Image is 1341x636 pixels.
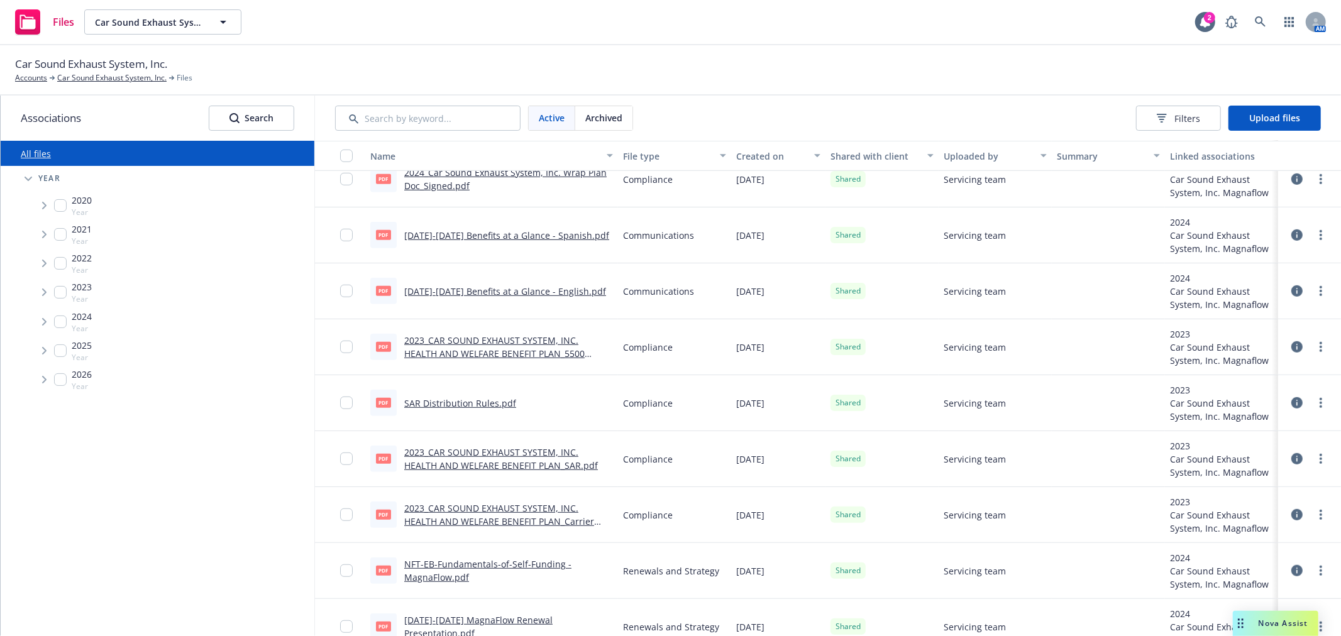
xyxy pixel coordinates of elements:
a: All files [21,148,51,160]
span: pdf [376,342,391,351]
div: 2023 [1170,495,1273,508]
button: Shared with client [825,141,939,171]
a: Switch app [1277,9,1302,35]
a: [DATE]-[DATE] Benefits at a Glance - Spanish.pdf [404,229,609,241]
button: Name [365,141,618,171]
span: Compliance [623,508,673,522]
div: 2024 [1170,551,1273,564]
a: more [1313,563,1328,578]
span: Servicing team [944,229,1006,242]
div: Shared with client [831,150,920,163]
button: Uploaded by [939,141,1052,171]
span: Shared [836,341,861,353]
button: Filters [1136,106,1221,131]
span: Communications [623,229,694,242]
span: pdf [376,510,391,519]
span: Files [177,72,192,84]
a: Files [10,4,79,40]
div: Car Sound Exhaust System, Inc. Magnaflow [1170,564,1273,591]
a: Car Sound Exhaust System, Inc. [57,72,167,84]
span: Archived [585,111,622,124]
button: Created on [731,141,825,171]
span: Servicing team [944,397,1006,410]
span: [DATE] [736,564,764,578]
a: Accounts [15,72,47,84]
div: 2023 [1170,439,1273,452]
input: Toggle Row Selected [340,285,353,297]
a: SAR Distribution Rules.pdf [404,397,516,409]
span: pdf [376,622,391,631]
a: Report a Bug [1219,9,1244,35]
span: Filters [1174,112,1200,125]
span: Year [72,236,92,246]
span: Shared [836,229,861,241]
span: pdf [376,454,391,463]
span: [DATE] [736,620,764,633]
span: Renewals and Strategy [623,620,719,633]
div: Tree Example [1,166,314,394]
span: Servicing team [944,173,1006,186]
div: Car Sound Exhaust System, Inc. Magnaflow [1170,173,1273,199]
span: Shared [836,397,861,408]
div: 2024 [1170,216,1273,229]
div: Car Sound Exhaust System, Inc. Magnaflow [1170,229,1273,255]
span: 2021 [72,222,92,236]
div: File type [623,150,712,163]
span: Year [72,207,92,217]
span: Year [72,323,92,334]
input: Select all [340,150,353,162]
span: Year [72,293,92,304]
a: 2023_CAR SOUND EXHAUST SYSTEM, INC. HEALTH AND WELFARE BENEFIT PLAN_5500 Form.pdf [404,334,585,373]
div: 2023 [1170,383,1273,397]
div: 2 [1204,11,1215,22]
button: Linked associations [1165,141,1278,171]
span: Servicing team [944,508,1006,522]
span: Car Sound Exhaust System, Inc. [95,16,204,29]
span: Compliance [623,397,673,410]
span: Shared [836,453,861,464]
span: 2022 [72,251,92,265]
input: Search by keyword... [335,106,521,131]
a: more [1313,395,1328,410]
span: Communications [623,285,694,298]
div: Car Sound Exhaust System, Inc. Magnaflow [1170,452,1273,479]
span: Shared [836,173,861,185]
div: 2024 [1170,607,1273,620]
span: [DATE] [736,229,764,242]
span: 2025 [72,339,92,352]
span: Active [539,111,565,124]
div: Created on [736,150,807,163]
span: Nova Assist [1259,618,1308,628]
span: pdf [376,566,391,575]
span: Servicing team [944,620,1006,633]
div: Search [229,106,273,130]
span: pdf [376,398,391,407]
a: more [1313,172,1328,187]
a: more [1313,283,1328,299]
button: Summary [1052,141,1165,171]
span: Shared [836,565,861,576]
span: [DATE] [736,173,764,186]
a: more [1313,228,1328,243]
span: [DATE] [736,285,764,298]
span: Year [72,352,92,363]
span: Servicing team [944,564,1006,578]
a: [DATE]-[DATE] Benefits at a Glance - English.pdf [404,285,606,297]
input: Toggle Row Selected [340,173,353,185]
input: Toggle Row Selected [340,508,353,521]
span: 2020 [72,194,92,207]
span: Shared [836,285,861,297]
span: pdf [376,286,391,295]
svg: Search [229,113,240,123]
input: Toggle Row Selected [340,397,353,409]
button: Car Sound Exhaust System, Inc. [84,9,241,35]
span: [DATE] [736,341,764,354]
a: more [1313,619,1328,634]
a: more [1313,451,1328,466]
input: Toggle Row Selected [340,229,353,241]
div: Car Sound Exhaust System, Inc. Magnaflow [1170,285,1273,311]
div: Car Sound Exhaust System, Inc. Magnaflow [1170,341,1273,367]
span: Servicing team [944,285,1006,298]
div: Uploaded by [944,150,1033,163]
span: Renewals and Strategy [623,564,719,578]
